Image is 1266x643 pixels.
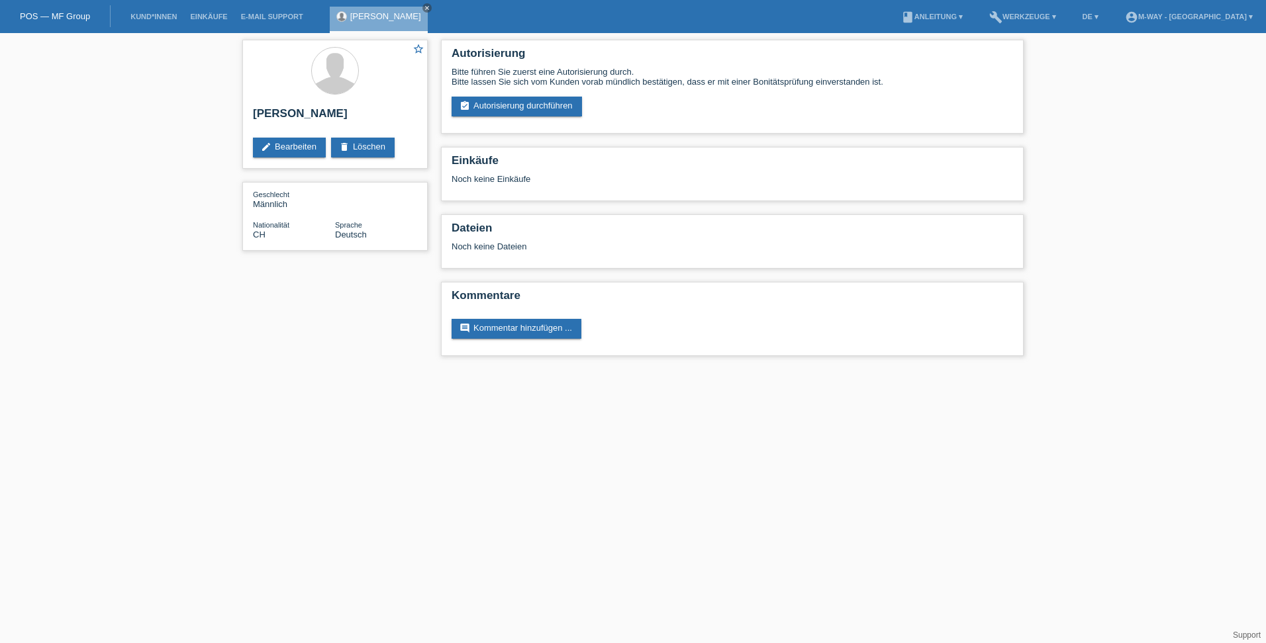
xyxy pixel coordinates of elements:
a: E-Mail Support [234,13,310,21]
h2: [PERSON_NAME] [253,107,417,127]
a: Kund*innen [124,13,183,21]
a: DE ▾ [1076,13,1105,21]
i: close [424,5,430,11]
a: commentKommentar hinzufügen ... [452,319,581,339]
i: account_circle [1125,11,1138,24]
i: book [901,11,914,24]
span: Deutsch [335,230,367,239]
div: Männlich [253,189,335,209]
div: Noch keine Einkäufe [452,174,1013,194]
div: Noch keine Dateien [452,241,856,251]
span: Schweiz [253,230,266,239]
i: edit [261,142,271,152]
a: Support [1233,630,1261,640]
i: build [989,11,1002,24]
a: account_circlem-way - [GEOGRAPHIC_DATA] ▾ [1118,13,1259,21]
div: Bitte führen Sie zuerst eine Autorisierung durch. Bitte lassen Sie sich vom Kunden vorab mündlich... [452,67,1013,87]
i: assignment_turned_in [460,101,470,111]
a: buildWerkzeuge ▾ [983,13,1063,21]
span: Sprache [335,221,362,229]
a: assignment_turned_inAutorisierung durchführen [452,97,582,116]
i: comment [460,323,470,333]
h2: Kommentare [452,289,1013,309]
a: bookAnleitung ▾ [895,13,969,21]
a: [PERSON_NAME] [350,11,421,21]
span: Nationalität [253,221,289,229]
a: POS — MF Group [20,11,90,21]
h2: Einkäufe [452,154,1013,174]
a: star_border [413,43,424,57]
i: delete [339,142,350,152]
a: editBearbeiten [253,138,326,157]
a: Einkäufe [183,13,234,21]
a: deleteLöschen [331,138,395,157]
h2: Dateien [452,222,1013,241]
span: Geschlecht [253,191,289,198]
a: close [422,3,432,13]
h2: Autorisierung [452,47,1013,67]
i: star_border [413,43,424,55]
